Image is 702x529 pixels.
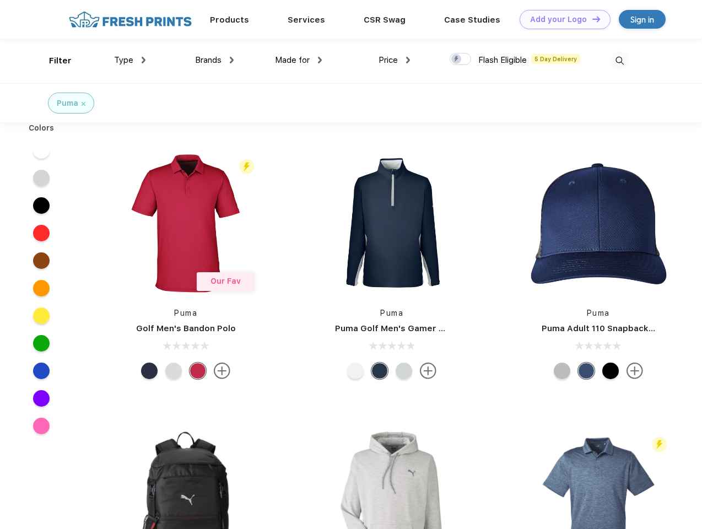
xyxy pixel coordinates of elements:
[525,150,672,296] img: func=resize&h=266
[318,57,322,63] img: dropdown.png
[190,363,206,379] div: Ski Patrol
[49,55,72,67] div: Filter
[531,54,580,64] span: 5 Day Delivery
[364,15,406,25] a: CSR Swag
[554,363,570,379] div: Quarry with Brt Whit
[318,150,465,296] img: func=resize&h=266
[82,102,85,106] img: filter_cancel.svg
[371,363,388,379] div: Navy Blazer
[66,10,195,29] img: fo%20logo%202.webp
[210,277,241,285] span: Our Fav
[578,363,595,379] div: Peacoat Qut Shd
[602,363,619,379] div: Pma Blk Pma Blk
[406,57,410,63] img: dropdown.png
[420,363,436,379] img: more.svg
[380,309,403,317] a: Puma
[619,10,666,29] a: Sign in
[652,437,667,452] img: flash_active_toggle.svg
[288,15,325,25] a: Services
[592,16,600,22] img: DT
[630,13,654,26] div: Sign in
[114,55,133,65] span: Type
[530,15,587,24] div: Add your Logo
[627,363,643,379] img: more.svg
[478,55,527,65] span: Flash Eligible
[587,309,610,317] a: Puma
[195,55,222,65] span: Brands
[142,57,145,63] img: dropdown.png
[214,363,230,379] img: more.svg
[174,309,197,317] a: Puma
[239,159,254,174] img: flash_active_toggle.svg
[20,122,63,134] div: Colors
[57,98,78,109] div: Puma
[210,15,249,25] a: Products
[335,323,509,333] a: Puma Golf Men's Gamer Golf Quarter-Zip
[141,363,158,379] div: Navy Blazer
[379,55,398,65] span: Price
[165,363,182,379] div: High Rise
[275,55,310,65] span: Made for
[396,363,412,379] div: High Rise
[136,323,236,333] a: Golf Men's Bandon Polo
[112,150,259,296] img: func=resize&h=266
[611,52,629,70] img: desktop_search.svg
[347,363,364,379] div: Bright White
[230,57,234,63] img: dropdown.png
